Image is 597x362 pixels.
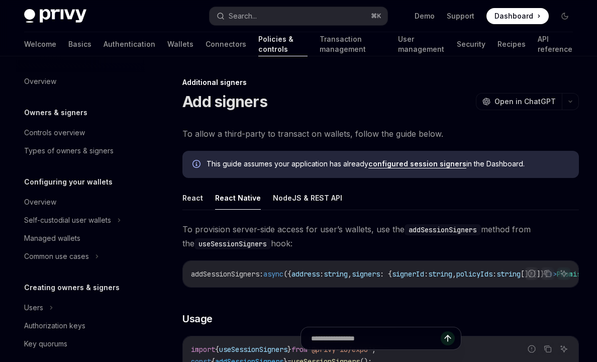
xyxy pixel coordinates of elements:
[16,193,145,211] a: Overview
[229,10,257,22] div: Search...
[392,269,424,279] span: signerId
[24,338,67,350] div: Key quorums
[348,269,352,279] span: ,
[192,160,203,170] svg: Info
[24,320,85,332] div: Authorization keys
[24,232,80,244] div: Managed wallets
[24,145,114,157] div: Types of owners & signers
[16,317,145,335] a: Authorization keys
[206,32,246,56] a: Connectors
[476,93,562,110] button: Open in ChatGPT
[16,335,145,353] a: Key quorums
[182,312,213,326] span: Usage
[24,75,56,87] div: Overview
[371,12,381,20] span: ⌘ K
[182,127,579,141] span: To allow a third-party to transact on wallets, follow the guide below.
[263,269,283,279] span: async
[368,159,466,168] a: configured session signers
[538,32,573,56] a: API reference
[182,77,579,87] div: Additional signers
[525,267,538,280] button: Report incorrect code
[380,269,392,279] span: : {
[24,9,86,23] img: dark logo
[191,269,259,279] span: addSessionSigners
[494,97,556,107] span: Open in ChatGPT
[24,176,113,188] h5: Configuring your wallets
[283,269,291,279] span: ({
[215,186,261,210] button: React Native
[457,32,485,56] a: Security
[415,11,435,21] a: Demo
[447,11,474,21] a: Support
[492,269,496,279] span: :
[16,142,145,160] a: Types of owners & signers
[210,7,387,25] button: Search...⌘K
[405,224,481,235] code: addSessionSigners
[207,159,569,169] span: This guide assumes your application has already in the Dashboard.
[291,269,320,279] span: address
[320,269,324,279] span: :
[428,269,452,279] span: string
[24,282,120,294] h5: Creating owners & signers
[456,269,492,279] span: policyIds
[557,8,573,24] button: Toggle dark mode
[496,269,521,279] span: string
[24,127,85,139] div: Controls overview
[24,302,43,314] div: Users
[273,186,342,210] button: NodeJS & REST API
[541,267,554,280] button: Copy the contents from the code block
[194,238,271,249] code: useSessionSigners
[521,269,549,279] span: []}[]})
[486,8,549,24] a: Dashboard
[167,32,193,56] a: Wallets
[24,107,87,119] h5: Owners & signers
[24,32,56,56] a: Welcome
[259,269,263,279] span: :
[16,124,145,142] a: Controls overview
[557,269,585,279] span: Promise
[557,267,570,280] button: Ask AI
[68,32,91,56] a: Basics
[424,269,428,279] span: :
[441,331,455,345] button: Send message
[182,93,267,111] h1: Add signers
[352,269,380,279] span: signers
[24,196,56,208] div: Overview
[16,229,145,247] a: Managed wallets
[452,269,456,279] span: ,
[182,186,203,210] button: React
[497,32,526,56] a: Recipes
[258,32,308,56] a: Policies & controls
[398,32,445,56] a: User management
[104,32,155,56] a: Authentication
[494,11,533,21] span: Dashboard
[24,214,111,226] div: Self-custodial user wallets
[16,72,145,90] a: Overview
[324,269,348,279] span: string
[320,32,386,56] a: Transaction management
[24,250,89,262] div: Common use cases
[182,222,579,250] span: To provision server-side access for user’s wallets, use the method from the hook:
